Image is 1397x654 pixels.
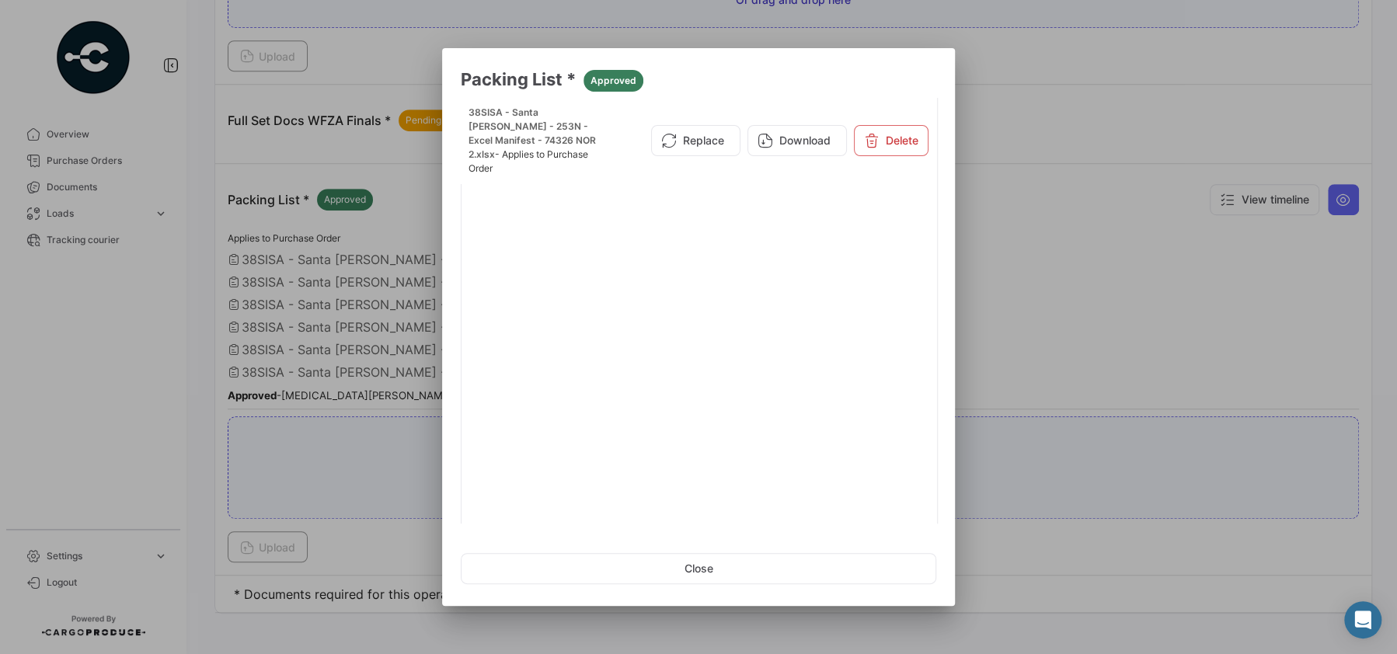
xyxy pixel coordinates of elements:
button: Close [461,553,936,584]
button: Delete [854,125,928,156]
button: Download [747,125,847,156]
button: Replace [651,125,740,156]
h3: Packing List * [461,67,936,92]
span: - Applies to Purchase Order [469,148,588,174]
span: 38SISA - Santa [PERSON_NAME] - 253N - Excel Manifest - 74326 NOR 2.xlsx [469,106,596,160]
span: Approved [591,74,636,88]
div: Abrir Intercom Messenger [1344,601,1381,638]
